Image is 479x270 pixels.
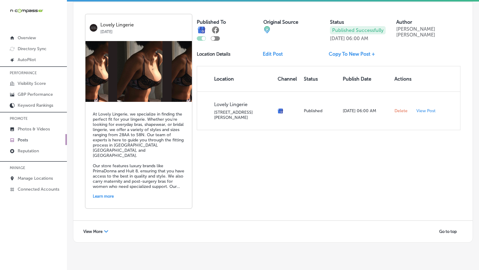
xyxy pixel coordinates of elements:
img: 660ab0bf-5cc7-4cb8-ba1c-48b5ae0f18e60NCTV_CLogo_TV_Black_-500x88.png [10,8,43,14]
p: Posts [18,137,28,143]
p: Directory Sync [18,46,47,51]
p: GBP Performance [18,92,53,97]
p: Overview [18,35,36,40]
p: Visibility Score [18,81,46,86]
p: Manage Locations [18,176,53,181]
p: Photos & Videos [18,126,50,132]
p: Reputation [18,148,39,154]
p: Keyword Rankings [18,103,53,108]
p: Connected Accounts [18,187,59,192]
p: AutoPilot [18,57,36,62]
